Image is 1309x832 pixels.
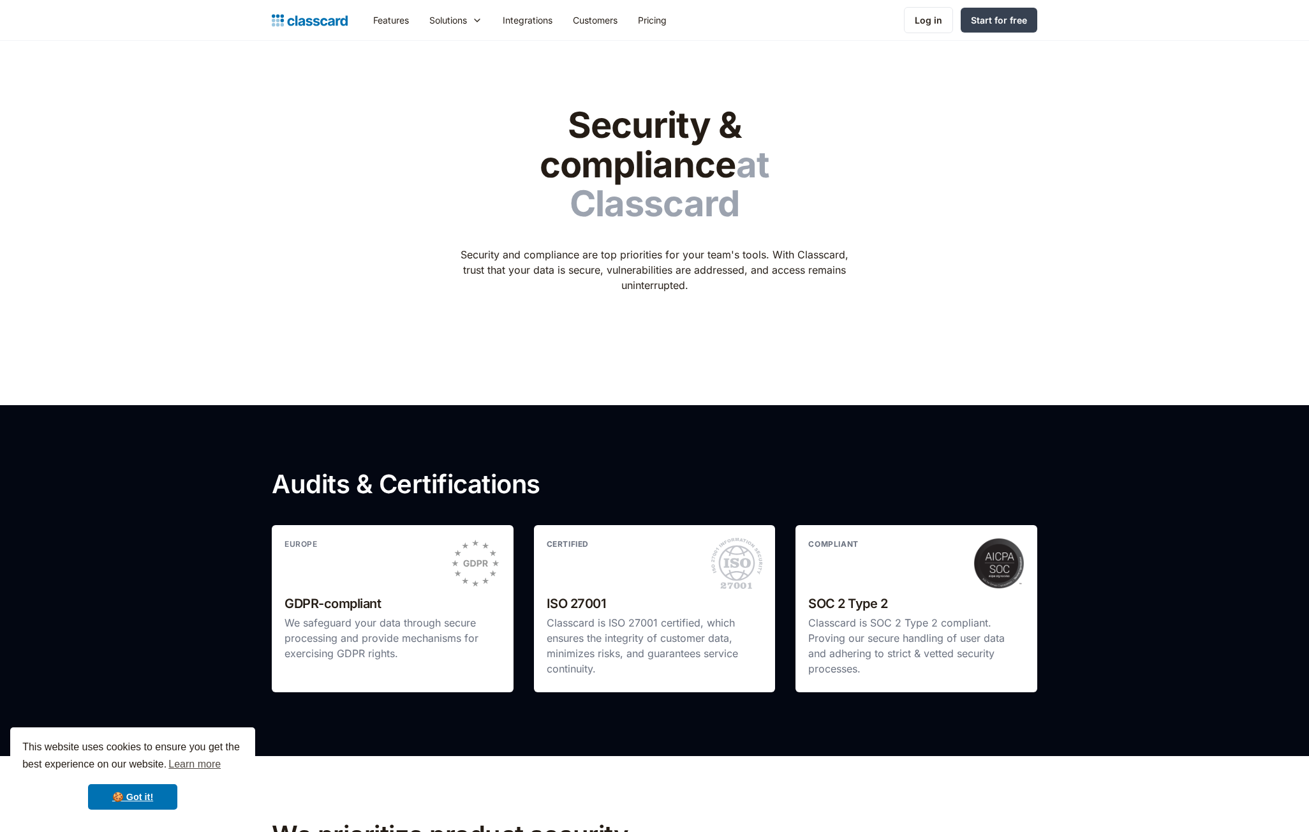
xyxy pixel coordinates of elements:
div: Solutions [419,6,492,34]
a: learn more about cookies [166,755,223,774]
p: europe [285,538,450,550]
a: Integrations [492,6,563,34]
div: Solutions [429,13,467,27]
p: Classcard is ISO 27001 certified, which ensures the integrity of customer data, minimizes risks, ... [547,615,763,676]
p: Security and compliance are top priorities for your team's tools. With Classcard, trust that your... [452,247,857,293]
div: cookieconsent [10,727,255,822]
span: This website uses cookies to ensure you get the best experience on our website. [22,739,243,774]
strong: COMPLIANT [808,539,858,549]
span: at Classcard [570,143,769,226]
strong: CERTIFIED [547,539,589,549]
h2: SOC 2 Type 2 [808,593,1024,615]
div: Start for free [971,13,1027,27]
a: Features [363,6,419,34]
a: Start for free [961,8,1037,33]
h2: ISO 27001 [547,593,763,615]
h2: Audits & Certifications [272,469,677,500]
h2: GDPR-compliant [285,593,501,615]
h1: Security & compliance [452,106,857,224]
a: dismiss cookie message [88,784,177,810]
a: Log in [904,7,953,33]
a: home [272,11,348,29]
a: Customers [563,6,628,34]
a: Pricing [628,6,677,34]
p: Classcard is SOC 2 Type 2 compliant. Proving our secure handling of user data and adhering to str... [808,615,1024,676]
p: We safeguard your data through secure processing and provide mechanisms for exercising GDPR rights. [285,615,501,661]
div: Log in [915,13,942,27]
